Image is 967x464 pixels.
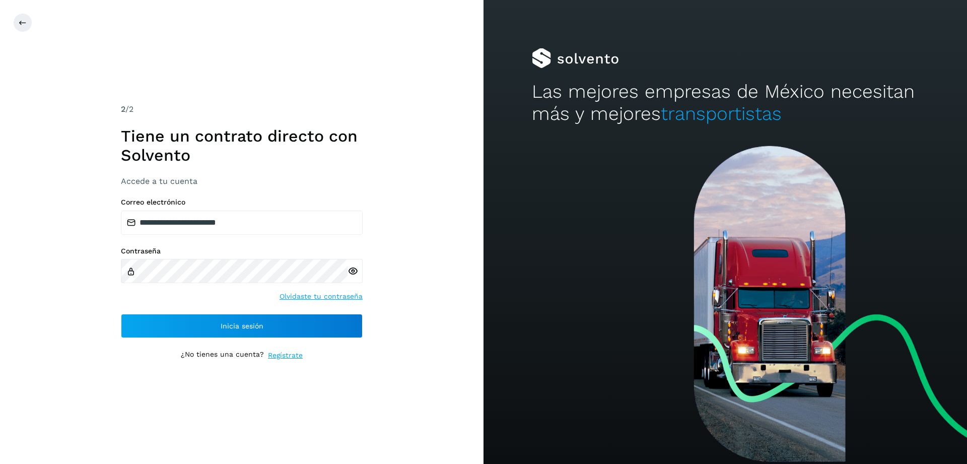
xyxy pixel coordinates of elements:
[121,103,363,115] div: /2
[121,176,363,186] h3: Accede a tu cuenta
[121,198,363,207] label: Correo electrónico
[280,291,363,302] a: Olvidaste tu contraseña
[181,350,264,361] p: ¿No tienes una cuenta?
[121,104,125,114] span: 2
[268,350,303,361] a: Regístrate
[121,314,363,338] button: Inicia sesión
[532,81,919,125] h2: Las mejores empresas de México necesitan más y mejores
[121,126,363,165] h1: Tiene un contrato directo con Solvento
[221,322,263,329] span: Inicia sesión
[121,247,363,255] label: Contraseña
[661,103,782,124] span: transportistas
